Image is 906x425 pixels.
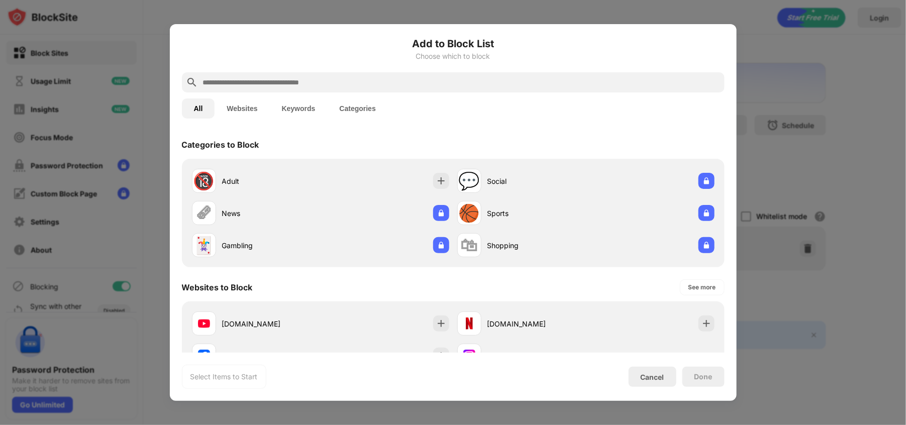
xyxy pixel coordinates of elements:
div: Choose which to block [182,52,725,60]
div: Gambling [222,240,321,251]
h6: Add to Block List [182,36,725,51]
div: Select Items to Start [190,372,258,382]
img: search.svg [186,76,198,88]
div: [DOMAIN_NAME] [487,351,586,361]
div: [DOMAIN_NAME] [487,318,586,329]
div: Websites to Block [182,282,253,292]
img: favicons [198,350,210,362]
div: [DOMAIN_NAME] [222,351,321,361]
img: favicons [463,350,475,362]
div: Categories to Block [182,140,259,150]
div: See more [688,282,716,292]
div: News [222,208,321,219]
div: 🔞 [193,171,215,191]
img: favicons [463,317,475,330]
div: [DOMAIN_NAME] [222,318,321,329]
button: Keywords [270,98,328,119]
div: Cancel [641,373,664,381]
div: 🏀 [459,203,480,224]
img: favicons [198,317,210,330]
button: Websites [215,98,269,119]
span: Already blocked [668,352,715,360]
div: 🛍 [461,235,478,256]
div: Done [694,373,713,381]
button: All [182,98,215,119]
div: 🗞 [195,203,213,224]
div: 🃏 [193,235,215,256]
div: Social [487,176,586,186]
div: 💬 [459,171,480,191]
div: Sports [487,208,586,219]
div: Adult [222,176,321,186]
div: Shopping [487,240,586,251]
button: Categories [328,98,388,119]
